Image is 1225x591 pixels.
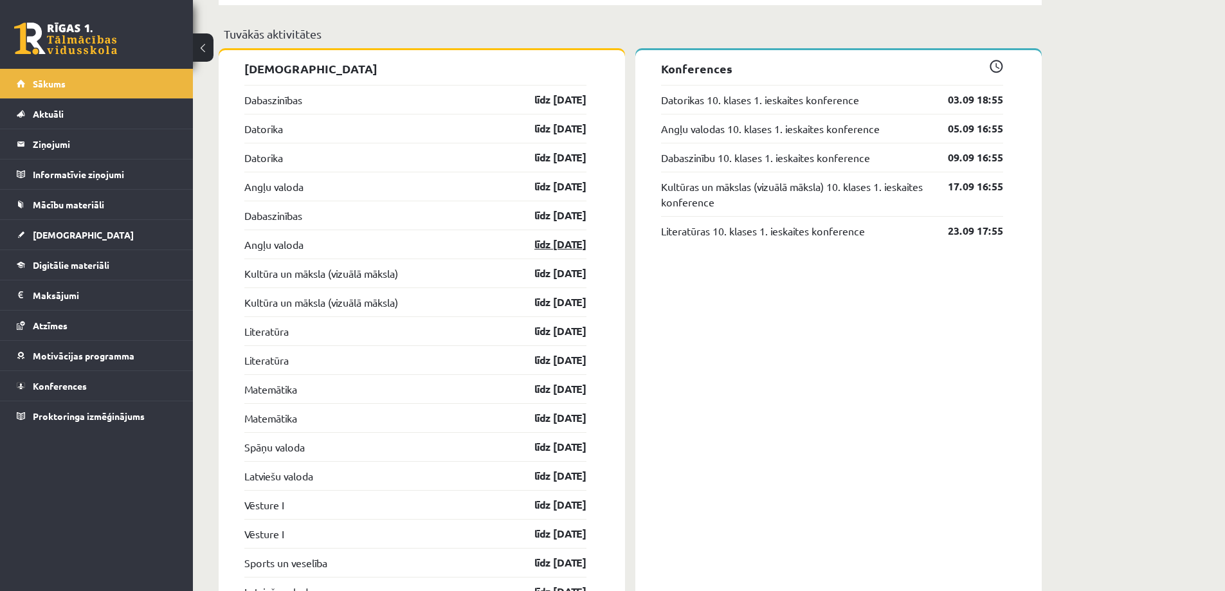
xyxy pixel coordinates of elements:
a: Matemātika [244,410,297,426]
a: Sports un veselība [244,555,327,570]
legend: Ziņojumi [33,129,177,159]
a: Datorika [244,121,283,136]
a: līdz [DATE] [512,179,586,194]
a: Aktuāli [17,99,177,129]
legend: Maksājumi [33,280,177,310]
p: Konferences [661,60,1003,77]
a: Atzīmes [17,311,177,340]
a: Kultūra un māksla (vizuālā māksla) [244,266,398,281]
p: [DEMOGRAPHIC_DATA] [244,60,586,77]
a: Digitālie materiāli [17,250,177,280]
a: Maksājumi [17,280,177,310]
a: Konferences [17,371,177,401]
a: līdz [DATE] [512,237,586,252]
a: līdz [DATE] [512,92,586,107]
a: [DEMOGRAPHIC_DATA] [17,220,177,250]
a: Latviešu valoda [244,468,313,484]
a: līdz [DATE] [512,381,586,397]
a: Dabaszinības [244,208,302,223]
a: Vēsture I [244,526,284,541]
p: Tuvākās aktivitātes [224,25,1037,42]
a: 05.09 16:55 [929,121,1003,136]
span: Mācību materiāli [33,199,104,210]
a: līdz [DATE] [512,555,586,570]
a: Dabaszinības [244,92,302,107]
a: Kultūra un māksla (vizuālā māksla) [244,295,398,310]
a: līdz [DATE] [512,150,586,165]
legend: Informatīvie ziņojumi [33,159,177,189]
a: Dabaszinību 10. klases 1. ieskaites konference [661,150,870,165]
a: Angļu valoda [244,179,304,194]
span: Proktoringa izmēģinājums [33,410,145,422]
a: Literatūras 10. klases 1. ieskaites konference [661,223,865,239]
a: Matemātika [244,381,297,397]
a: Rīgas 1. Tālmācības vidusskola [14,23,117,55]
span: Atzīmes [33,320,68,331]
a: līdz [DATE] [512,352,586,368]
span: Sākums [33,78,66,89]
a: līdz [DATE] [512,121,586,136]
span: Aktuāli [33,108,64,120]
span: [DEMOGRAPHIC_DATA] [33,229,134,241]
a: līdz [DATE] [512,266,586,281]
a: līdz [DATE] [512,295,586,310]
a: Motivācijas programma [17,341,177,370]
a: 03.09 18:55 [929,92,1003,107]
a: Informatīvie ziņojumi [17,159,177,189]
a: Literatūra [244,352,289,368]
span: Konferences [33,380,87,392]
a: Proktoringa izmēģinājums [17,401,177,431]
a: Kultūras un mākslas (vizuālā māksla) 10. klases 1. ieskaites konference [661,179,929,210]
a: 09.09 16:55 [929,150,1003,165]
a: Sākums [17,69,177,98]
a: Literatūra [244,323,289,339]
a: līdz [DATE] [512,410,586,426]
a: 17.09 16:55 [929,179,1003,194]
a: Mācību materiāli [17,190,177,219]
a: 23.09 17:55 [929,223,1003,239]
a: līdz [DATE] [512,526,586,541]
a: Datorikas 10. klases 1. ieskaites konference [661,92,859,107]
a: Ziņojumi [17,129,177,159]
span: Digitālie materiāli [33,259,109,271]
a: līdz [DATE] [512,497,586,513]
a: līdz [DATE] [512,439,586,455]
a: Spāņu valoda [244,439,305,455]
span: Motivācijas programma [33,350,134,361]
a: Angļu valoda [244,237,304,252]
a: Datorika [244,150,283,165]
a: līdz [DATE] [512,208,586,223]
a: Angļu valodas 10. klases 1. ieskaites konference [661,121,880,136]
a: līdz [DATE] [512,323,586,339]
a: Vēsture I [244,497,284,513]
a: līdz [DATE] [512,468,586,484]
